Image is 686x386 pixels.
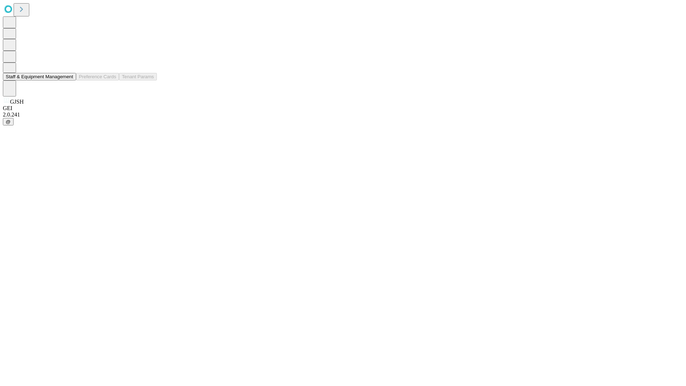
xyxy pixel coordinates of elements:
[3,112,683,118] div: 2.0.241
[76,73,119,80] button: Preference Cards
[3,105,683,112] div: GEI
[6,119,11,124] span: @
[3,118,14,125] button: @
[10,99,24,105] span: GJSH
[3,73,76,80] button: Staff & Equipment Management
[119,73,157,80] button: Tenant Params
